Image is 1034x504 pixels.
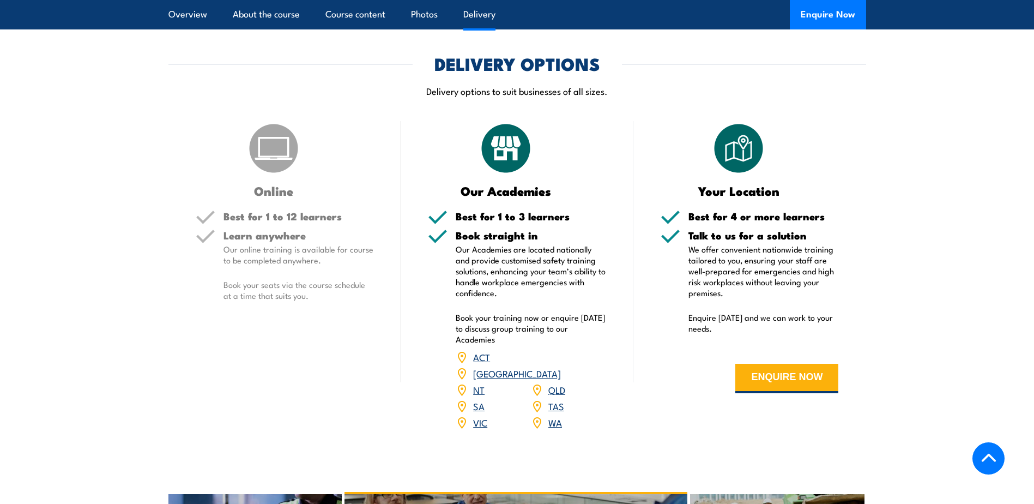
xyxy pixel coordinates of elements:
[456,230,606,241] h5: Book straight in
[223,244,374,266] p: Our online training is available for course to be completed anywhere.
[473,350,490,363] a: ACT
[548,383,565,396] a: QLD
[688,211,839,221] h5: Best for 4 or more learners
[688,244,839,298] p: We offer convenient nationwide training tailored to you, ensuring your staff are well-prepared fo...
[456,211,606,221] h5: Best for 1 to 3 learners
[223,279,374,301] p: Book your seats via the course schedule at a time that suits you.
[473,367,561,380] a: [GEOGRAPHIC_DATA]
[223,211,374,221] h5: Best for 1 to 12 learners
[688,312,839,334] p: Enquire [DATE] and we can work to your needs.
[548,416,562,429] a: WA
[456,312,606,345] p: Book your training now or enquire [DATE] to discuss group training to our Academies
[473,383,485,396] a: NT
[428,184,584,197] h3: Our Academies
[196,184,352,197] h3: Online
[548,399,564,412] a: TAS
[223,230,374,241] h5: Learn anywhere
[473,399,485,412] a: SA
[434,56,600,71] h2: DELIVERY OPTIONS
[456,244,606,298] p: Our Academies are located nationally and provide customised safety training solutions, enhancing ...
[168,85,866,97] p: Delivery options to suit businesses of all sizes.
[735,364,838,393] button: ENQUIRE NOW
[661,184,817,197] h3: Your Location
[688,230,839,241] h5: Talk to us for a solution
[473,416,487,429] a: VIC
